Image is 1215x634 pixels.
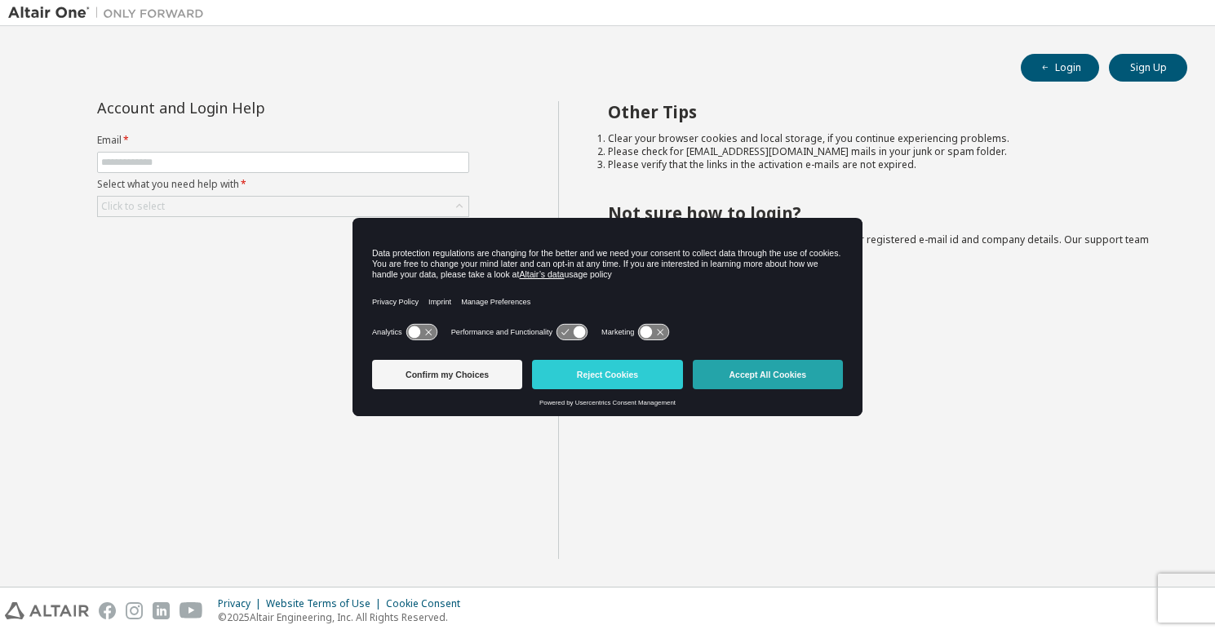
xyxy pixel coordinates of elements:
[98,197,468,216] div: Click to select
[97,101,395,114] div: Account and Login Help
[101,200,165,213] div: Click to select
[608,233,1149,259] span: with a brief description of the problem, your registered e-mail id and company details. Our suppo...
[608,132,1158,145] li: Clear your browser cookies and local storage, if you continue experiencing problems.
[1109,54,1187,82] button: Sign Up
[8,5,212,21] img: Altair One
[218,610,470,624] p: © 2025 Altair Engineering, Inc. All Rights Reserved.
[5,602,89,619] img: altair_logo.svg
[1021,54,1099,82] button: Login
[266,597,386,610] div: Website Terms of Use
[180,602,203,619] img: youtube.svg
[608,202,1158,224] h2: Not sure how to login?
[126,602,143,619] img: instagram.svg
[608,145,1158,158] li: Please check for [EMAIL_ADDRESS][DOMAIN_NAME] mails in your junk or spam folder.
[97,134,469,147] label: Email
[99,602,116,619] img: facebook.svg
[153,602,170,619] img: linkedin.svg
[608,158,1158,171] li: Please verify that the links in the activation e-mails are not expired.
[97,178,469,191] label: Select what you need help with
[218,597,266,610] div: Privacy
[608,101,1158,122] h2: Other Tips
[386,597,470,610] div: Cookie Consent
